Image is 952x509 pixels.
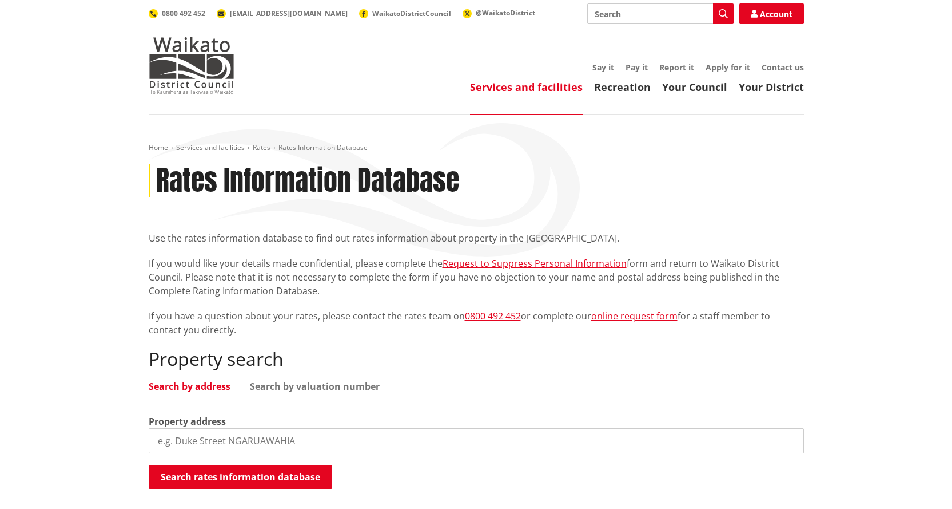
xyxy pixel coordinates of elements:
[762,62,804,73] a: Contact us
[476,8,535,18] span: @WaikatoDistrict
[149,9,205,18] a: 0800 492 452
[149,382,230,391] a: Search by address
[626,62,648,73] a: Pay it
[278,143,368,152] span: Rates Information Database
[149,257,804,298] p: If you would like your details made confidential, please complete the form and return to Waikato ...
[443,257,627,270] a: Request to Suppress Personal Information
[587,3,734,24] input: Search input
[162,9,205,18] span: 0800 492 452
[149,143,804,153] nav: breadcrumb
[253,143,270,152] a: Rates
[662,80,727,94] a: Your Council
[149,231,804,245] p: Use the rates information database to find out rates information about property in the [GEOGRAPHI...
[739,3,804,24] a: Account
[706,62,750,73] a: Apply for it
[149,465,332,489] button: Search rates information database
[149,37,234,94] img: Waikato District Council - Te Kaunihera aa Takiwaa o Waikato
[372,9,451,18] span: WaikatoDistrictCouncil
[230,9,348,18] span: [EMAIL_ADDRESS][DOMAIN_NAME]
[149,428,804,453] input: e.g. Duke Street NGARUAWAHIA
[149,415,226,428] label: Property address
[465,310,521,322] a: 0800 492 452
[250,382,380,391] a: Search by valuation number
[149,348,804,370] h2: Property search
[591,310,678,322] a: online request form
[594,80,651,94] a: Recreation
[149,309,804,337] p: If you have a question about your rates, please contact the rates team on or complete our for a s...
[463,8,535,18] a: @WaikatoDistrict
[217,9,348,18] a: [EMAIL_ADDRESS][DOMAIN_NAME]
[359,9,451,18] a: WaikatoDistrictCouncil
[470,80,583,94] a: Services and facilities
[659,62,694,73] a: Report it
[592,62,614,73] a: Say it
[149,143,168,152] a: Home
[176,143,245,152] a: Services and facilities
[156,164,459,198] h1: Rates Information Database
[739,80,804,94] a: Your District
